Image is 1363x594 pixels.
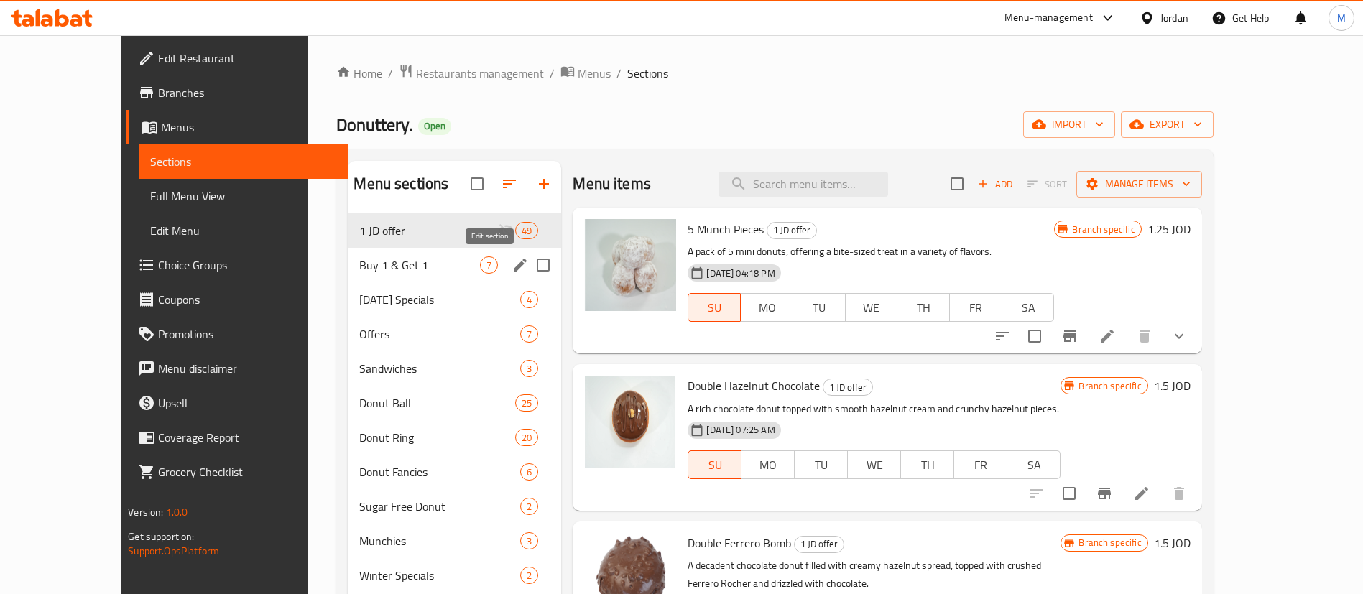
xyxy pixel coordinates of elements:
[1154,533,1191,553] h6: 1.5 JOD
[1018,173,1076,195] span: Select section first
[354,173,448,195] h2: Menu sections
[907,455,948,475] span: TH
[688,557,1061,593] p: A decadent chocolate donut filled with creamy hazelnut spread, topped with crushed Ferrero Rocher...
[126,420,348,455] a: Coverage Report
[126,41,348,75] a: Edit Restaurant
[1127,319,1162,353] button: delete
[1066,223,1140,236] span: Branch specific
[348,248,561,282] div: Buy 1 & Get 17edit
[462,169,492,199] span: Select all sections
[126,386,348,420] a: Upsell
[854,455,895,475] span: WE
[359,256,480,274] div: Buy 1 & Get 1
[823,379,873,396] div: 1 JD offer
[348,317,561,351] div: Offers7
[336,64,1213,83] nav: breadcrumb
[627,65,668,82] span: Sections
[942,169,972,199] span: Select section
[521,569,537,583] span: 2
[740,293,793,322] button: MO
[1008,297,1049,318] span: SA
[694,297,735,318] span: SU
[767,222,816,238] span: 1 JD offer
[794,536,844,553] div: 1 JD offer
[336,108,412,141] span: Donuttery.
[1053,319,1087,353] button: Branch-specific-item
[158,256,337,274] span: Choice Groups
[359,498,520,515] span: Sugar Free Donut
[851,297,892,318] span: WE
[1132,116,1202,134] span: export
[336,65,382,82] a: Home
[348,351,561,386] div: Sandwiches3
[359,567,520,584] span: Winter Specials
[1004,9,1093,27] div: Menu-management
[126,110,348,144] a: Menus
[418,118,451,135] div: Open
[128,542,219,560] a: Support.OpsPlatform
[1133,485,1150,502] a: Edit menu item
[976,176,1015,192] span: Add
[521,534,537,548] span: 3
[1035,116,1104,134] span: import
[799,297,840,318] span: TU
[1154,376,1191,396] h6: 1.5 JOD
[688,375,820,396] span: Double Hazelnut Chocolate
[126,248,348,282] a: Choice Groups
[158,325,337,343] span: Promotions
[416,65,544,82] span: Restaurants management
[158,50,337,67] span: Edit Restaurant
[359,532,520,549] span: Munchies
[520,498,538,515] div: items
[527,167,561,201] button: Add section
[688,400,1061,418] p: A rich chocolate donut topped with smooth hazelnut cream and crunchy hazelnut pieces.
[972,173,1018,195] span: Add item
[128,503,163,521] span: Version:
[166,503,188,521] span: 1.0.0
[481,259,497,272] span: 7
[126,317,348,351] a: Promotions
[1162,319,1196,353] button: show more
[516,224,537,238] span: 49
[388,65,393,82] li: /
[1002,293,1055,322] button: SA
[348,213,561,248] div: 1 JD offer49
[845,293,898,322] button: WE
[897,293,950,322] button: TH
[158,84,337,101] span: Branches
[359,222,498,239] span: 1 JD offer
[1170,328,1188,345] svg: Show Choices
[584,219,676,311] img: 5 Munch Pieces
[150,222,337,239] span: Edit Menu
[348,455,561,489] div: Donut Fancies6
[550,65,555,82] li: /
[348,524,561,558] div: Munchies3
[1121,111,1214,138] button: export
[1076,171,1202,198] button: Manage items
[515,429,538,446] div: items
[747,297,787,318] span: MO
[399,64,544,83] a: Restaurants management
[767,222,817,239] div: 1 JD offer
[688,293,741,322] button: SU
[359,325,520,343] span: Offers
[348,489,561,524] div: Sugar Free Donut2
[158,429,337,446] span: Coverage Report
[521,465,537,479] span: 6
[359,463,520,481] span: Donut Fancies
[1099,328,1116,345] a: Edit menu item
[150,187,337,205] span: Full Menu View
[520,291,538,308] div: items
[823,379,872,396] span: 1 JD offer
[985,319,1020,353] button: sort-choices
[359,394,515,412] span: Donut Ball
[126,282,348,317] a: Coupons
[509,254,531,276] button: edit
[1054,478,1084,509] span: Select to update
[1337,10,1346,26] span: M
[1162,476,1196,511] button: delete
